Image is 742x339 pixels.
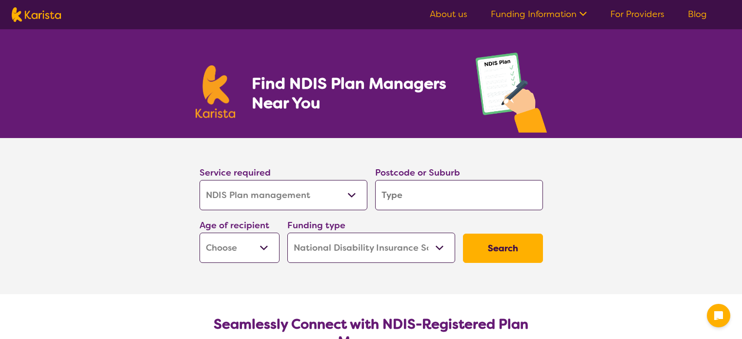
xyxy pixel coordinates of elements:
[196,65,236,118] img: Karista logo
[252,74,456,113] h1: Find NDIS Plan Managers Near You
[610,8,664,20] a: For Providers
[200,219,269,231] label: Age of recipient
[200,167,271,179] label: Service required
[375,167,460,179] label: Postcode or Suburb
[287,219,345,231] label: Funding type
[491,8,587,20] a: Funding Information
[463,234,543,263] button: Search
[375,180,543,210] input: Type
[430,8,467,20] a: About us
[476,53,547,138] img: plan-management
[12,7,61,22] img: Karista logo
[688,8,707,20] a: Blog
